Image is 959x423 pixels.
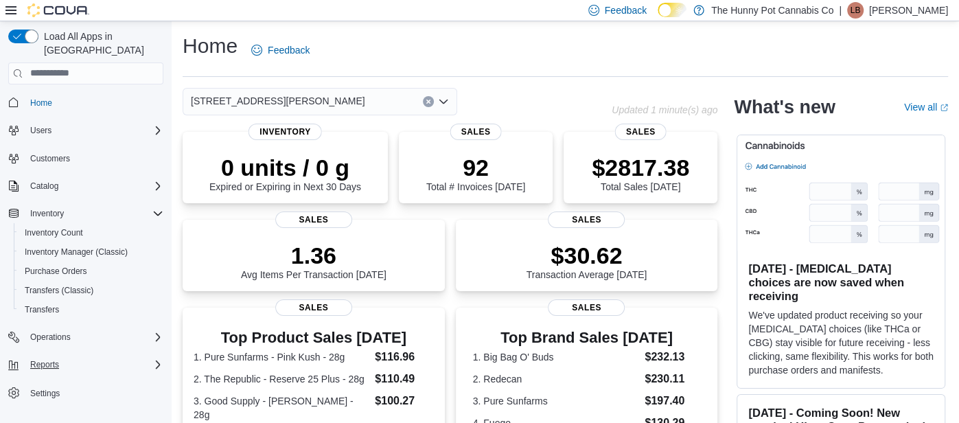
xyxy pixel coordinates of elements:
[426,154,525,192] div: Total # Invoices [DATE]
[19,301,163,318] span: Transfers
[30,388,60,399] span: Settings
[246,36,315,64] a: Feedback
[268,43,310,57] span: Feedback
[3,93,169,113] button: Home
[30,125,51,136] span: Users
[645,371,700,387] dd: $230.11
[25,150,76,167] a: Customers
[904,102,948,113] a: View allExternal link
[423,96,434,107] button: Clear input
[30,359,59,370] span: Reports
[612,104,717,115] p: Updated 1 minute(s) ago
[25,385,65,402] a: Settings
[438,96,449,107] button: Open list of options
[38,30,163,57] span: Load All Apps in [GEOGRAPHIC_DATA]
[592,154,689,181] p: $2817.38
[548,211,625,228] span: Sales
[14,300,169,319] button: Transfers
[3,148,169,168] button: Customers
[25,285,93,296] span: Transfers (Classic)
[473,372,640,386] dt: 2. Redecan
[839,2,842,19] p: |
[19,244,133,260] a: Inventory Manager (Classic)
[450,124,502,140] span: Sales
[209,154,361,181] p: 0 units / 0 g
[25,329,163,345] span: Operations
[194,330,434,346] h3: Top Product Sales [DATE]
[14,262,169,281] button: Purchase Orders
[194,394,369,422] dt: 3. Good Supply - [PERSON_NAME] - 28g
[241,242,386,269] p: 1.36
[25,356,65,373] button: Reports
[473,350,640,364] dt: 1. Big Bag O' Buds
[527,242,647,280] div: Transaction Average [DATE]
[375,393,433,409] dd: $100.27
[25,356,163,373] span: Reports
[14,281,169,300] button: Transfers (Classic)
[3,382,169,402] button: Settings
[30,208,64,219] span: Inventory
[25,122,57,139] button: Users
[748,308,934,377] p: We've updated product receiving so your [MEDICAL_DATA] choices (like THCa or CBG) stay visible fo...
[734,96,835,118] h2: What's new
[19,301,65,318] a: Transfers
[209,154,361,192] div: Expired or Expiring in Next 30 Days
[14,223,169,242] button: Inventory Count
[249,124,322,140] span: Inventory
[19,263,163,279] span: Purchase Orders
[194,350,369,364] dt: 1. Pure Sunfarms - Pink Kush - 28g
[25,205,163,222] span: Inventory
[183,32,238,60] h1: Home
[711,2,833,19] p: The Hunny Pot Cannabis Co
[3,355,169,374] button: Reports
[27,3,89,17] img: Cova
[548,299,625,316] span: Sales
[275,299,352,316] span: Sales
[194,372,369,386] dt: 2. The Republic - Reserve 25 Plus - 28g
[30,332,71,343] span: Operations
[30,181,58,192] span: Catalog
[25,205,69,222] button: Inventory
[658,3,686,17] input: Dark Mode
[426,154,525,181] p: 92
[3,176,169,196] button: Catalog
[592,154,689,192] div: Total Sales [DATE]
[473,394,640,408] dt: 3. Pure Sunfarms
[241,242,386,280] div: Avg Items Per Transaction [DATE]
[19,225,89,241] a: Inventory Count
[851,2,861,19] span: LB
[25,122,163,139] span: Users
[19,225,163,241] span: Inventory Count
[25,266,87,277] span: Purchase Orders
[615,124,667,140] span: Sales
[527,242,647,269] p: $30.62
[645,349,700,365] dd: $232.13
[19,282,163,299] span: Transfers (Classic)
[658,17,658,18] span: Dark Mode
[19,263,93,279] a: Purchase Orders
[191,93,365,109] span: [STREET_ADDRESS][PERSON_NAME]
[25,150,163,167] span: Customers
[25,95,58,111] a: Home
[25,247,128,258] span: Inventory Manager (Classic)
[3,328,169,347] button: Operations
[3,204,169,223] button: Inventory
[275,211,352,228] span: Sales
[25,227,83,238] span: Inventory Count
[25,178,163,194] span: Catalog
[25,329,76,345] button: Operations
[375,349,433,365] dd: $116.96
[30,98,52,108] span: Home
[847,2,864,19] div: Lareina Betancourt
[30,153,70,164] span: Customers
[375,371,433,387] dd: $110.49
[14,242,169,262] button: Inventory Manager (Classic)
[748,262,934,303] h3: [DATE] - [MEDICAL_DATA] choices are now saved when receiving
[3,121,169,140] button: Users
[25,94,163,111] span: Home
[25,178,64,194] button: Catalog
[869,2,948,19] p: [PERSON_NAME]
[645,393,700,409] dd: $197.40
[19,282,99,299] a: Transfers (Classic)
[940,104,948,112] svg: External link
